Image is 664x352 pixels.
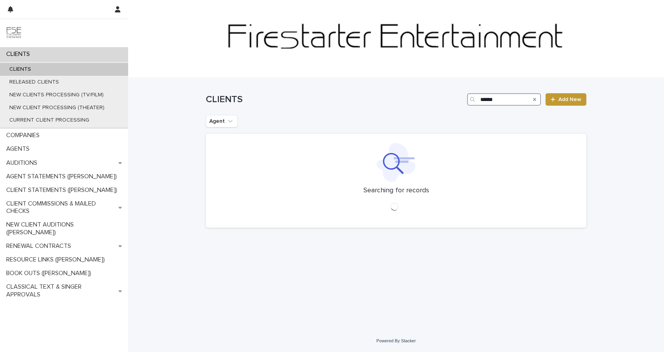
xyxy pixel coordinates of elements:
[206,115,238,127] button: Agent
[3,173,123,180] p: AGENT STATEMENTS ([PERSON_NAME])
[3,242,77,250] p: RENEWAL CONTRACTS
[3,200,118,215] p: CLIENT COMMISSIONS & MAILED CHECKS
[3,79,65,85] p: RELEASED CLIENTS
[3,145,36,153] p: AGENTS
[3,51,36,58] p: CLIENTS
[3,256,111,263] p: RESOURCE LINKS ([PERSON_NAME])
[3,117,96,124] p: CURRENT CLIENT PROCESSING
[3,186,123,194] p: CLIENT STATEMENTS ([PERSON_NAME])
[3,159,43,167] p: AUDITIONS
[206,94,464,105] h1: CLIENTS
[467,93,541,106] input: Search
[3,132,46,139] p: COMPANIES
[6,25,22,41] img: 9JgRvJ3ETPGCJDhvPVA5
[3,283,118,298] p: CLASSICAL TEXT & SINGER APPROVALS
[3,92,110,98] p: NEW CLIENTS PROCESSING (TV/FILM)
[376,338,415,343] a: Powered By Stacker
[546,93,586,106] a: Add New
[3,270,97,277] p: BOOK OUTS ([PERSON_NAME])
[3,221,128,236] p: NEW CLIENT AUDITIONS ([PERSON_NAME])
[558,97,581,102] span: Add New
[3,66,37,73] p: CLIENTS
[363,186,429,195] p: Searching for records
[3,105,111,111] p: NEW CLIENT PROCESSING (THEATER)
